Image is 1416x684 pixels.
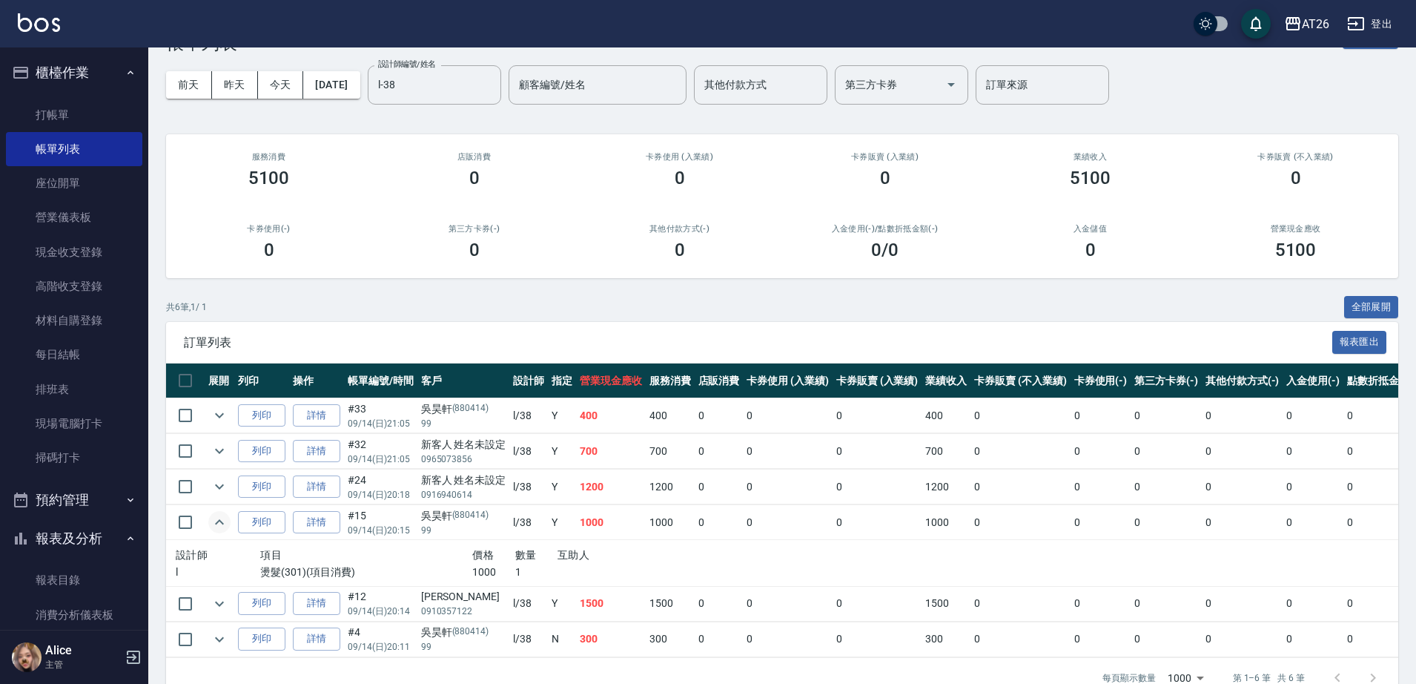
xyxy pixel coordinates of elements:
a: 詳情 [293,592,340,615]
th: 服務消費 [646,364,695,398]
a: 高階收支登錄 [6,269,142,303]
p: 09/14 (日) 20:14 [348,605,414,618]
a: 詳情 [293,440,340,463]
h2: 入金儲值 [1005,224,1175,234]
h3: 0 [264,240,274,260]
div: 新客人 姓名未設定 [421,437,506,453]
td: 1500 [922,586,970,621]
td: 1000 [576,505,646,540]
td: 0 [1071,398,1131,433]
th: 卡券使用(-) [1071,364,1131,398]
p: 99 [421,640,506,654]
td: 0 [695,505,744,540]
button: 櫃檯作業 [6,53,142,92]
td: 1200 [646,470,695,504]
div: 吳昊軒 [421,508,506,524]
h2: 業績收入 [1005,152,1175,162]
span: 互助人 [558,549,589,561]
a: 現場電腦打卡 [6,407,142,441]
h3: 0 [1291,168,1301,188]
button: expand row [208,593,231,615]
td: 1000 [646,505,695,540]
a: 報表匯出 [1332,335,1387,349]
td: 400 [576,398,646,433]
td: Y [548,505,576,540]
td: 0 [1131,434,1202,469]
td: 0 [1071,586,1131,621]
th: 其他付款方式(-) [1202,364,1283,398]
td: 0 [833,434,922,469]
td: 0 [695,470,744,504]
td: 0 [833,470,922,504]
h2: 店販消費 [389,152,559,162]
th: 卡券販賣 (入業績) [833,364,922,398]
td: 0 [1131,398,1202,433]
button: 列印 [238,592,285,615]
th: 設計師 [509,364,548,398]
button: expand row [208,440,231,462]
td: 0 [1202,398,1283,433]
a: 座位開單 [6,166,142,200]
td: 0 [970,586,1070,621]
button: 報表及分析 [6,519,142,558]
td: 0 [1202,434,1283,469]
a: 掃碼打卡 [6,441,142,475]
td: l /38 [509,622,548,657]
td: 0 [1131,622,1202,657]
h2: 卡券使用 (入業績) [595,152,764,162]
button: 今天 [258,71,304,99]
p: 共 6 筆, 1 / 1 [166,300,207,314]
td: 0 [1202,622,1283,657]
p: 燙髮(301)(項目消費) [260,565,472,580]
button: 登出 [1341,10,1398,38]
td: 0 [833,505,922,540]
p: 09/14 (日) 20:11 [348,640,414,654]
button: [DATE] [303,71,360,99]
td: 300 [646,622,695,657]
p: l [176,565,260,580]
td: 0 [743,505,833,540]
a: 排班表 [6,372,142,407]
td: l /38 [509,505,548,540]
td: #15 [344,505,417,540]
td: l /38 [509,398,548,433]
h3: 服務消費 [184,152,354,162]
a: 消費分析儀表板 [6,598,142,632]
button: expand row [208,404,231,427]
td: l /38 [509,434,548,469]
button: AT26 [1278,9,1335,39]
td: #32 [344,434,417,469]
td: 0 [1131,586,1202,621]
button: 昨天 [212,71,258,99]
td: 0 [743,434,833,469]
td: 0 [695,398,744,433]
td: 0 [1283,434,1343,469]
span: 價格 [472,549,494,561]
th: 卡券販賣 (不入業績) [970,364,1070,398]
td: l /38 [509,470,548,504]
th: 卡券使用 (入業績) [743,364,833,398]
td: 1200 [922,470,970,504]
a: 帳單列表 [6,132,142,166]
th: 客戶 [417,364,510,398]
td: 0 [695,586,744,621]
button: Open [939,73,963,96]
h3: 0 [675,168,685,188]
td: 0 [695,434,744,469]
p: 09/14 (日) 20:15 [348,524,414,537]
a: 詳情 [293,511,340,534]
td: 0 [970,470,1070,504]
td: 300 [576,622,646,657]
td: 0 [695,622,744,657]
h3: 0 /0 [871,240,899,260]
a: 現金收支登錄 [6,235,142,269]
th: 入金使用(-) [1283,364,1343,398]
h3: 0 [880,168,890,188]
p: (880414) [452,401,489,417]
span: 項目 [260,549,282,561]
td: 0 [743,622,833,657]
div: [PERSON_NAME] [421,589,506,605]
h2: 卡券販賣 (入業績) [800,152,970,162]
div: AT26 [1302,15,1329,33]
h3: 5100 [1275,240,1317,260]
